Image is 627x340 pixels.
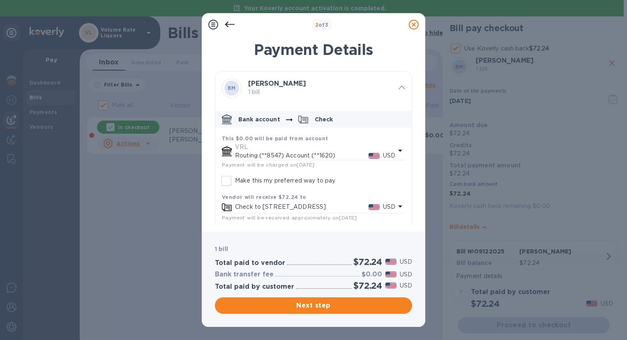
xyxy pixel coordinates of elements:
[215,108,412,228] div: default-method
[215,283,294,291] h3: Total paid by customer
[248,88,392,96] p: 1 bill
[353,257,382,267] h2: $72.24
[235,143,395,151] p: VRL
[221,301,406,310] span: Next step
[385,259,396,265] img: USD
[315,22,329,28] b: of 3
[383,203,395,211] p: USD
[369,153,380,159] img: USD
[215,271,274,278] h3: Bank transfer fee
[235,151,369,160] p: Routing (**8547) Account (**1620)
[362,271,382,278] h3: $0.00
[385,272,396,277] img: USD
[222,194,307,200] b: Vendor will receive $72.24 to
[383,151,395,160] p: USD
[215,246,228,252] b: 1 bill
[400,258,412,266] p: USD
[315,22,318,28] span: 2
[235,203,369,211] p: Check to [STREET_ADDRESS]
[222,162,315,168] span: Payment will be charged on [DATE]
[400,281,412,290] p: USD
[222,135,328,141] b: This $0.00 will be paid from account
[228,85,236,91] b: BM
[238,115,280,123] p: Bank account
[400,270,412,279] p: USD
[215,72,412,105] div: BM[PERSON_NAME] 1 bill
[215,259,285,267] h3: Total paid to vendor
[369,204,380,210] img: USD
[215,41,412,58] h1: Payment Details
[215,297,412,314] button: Next step
[235,176,335,185] p: Make this my preferred way to pay
[385,283,396,288] img: USD
[315,115,333,123] p: Check
[222,214,357,221] span: Payment will be received approximately on [DATE]
[353,281,382,291] h2: $72.24
[248,80,306,87] b: [PERSON_NAME]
